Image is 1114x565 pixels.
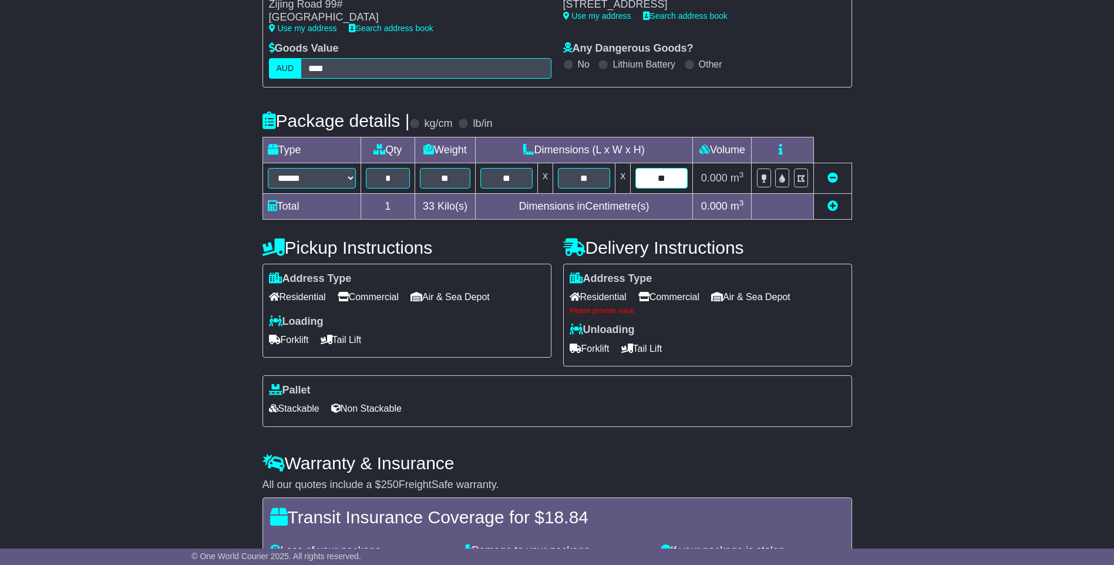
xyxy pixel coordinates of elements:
span: Residential [570,288,627,306]
span: Forklift [570,339,610,358]
a: Use my address [563,11,631,21]
span: Non Stackable [331,399,402,418]
h4: Delivery Instructions [563,238,852,257]
td: Type [262,137,361,163]
span: Tail Lift [321,331,362,349]
div: Damage to your package [459,544,655,557]
label: kg/cm [424,117,452,130]
span: Tail Lift [621,339,662,358]
h4: Warranty & Insurance [262,453,852,473]
td: 1 [361,193,415,219]
span: 33 [423,200,435,212]
span: Forklift [269,331,309,349]
span: Stackable [269,399,319,418]
span: 18.84 [544,507,588,527]
h4: Pickup Instructions [262,238,551,257]
td: x [615,163,631,193]
label: No [578,59,590,70]
span: Commercial [638,288,699,306]
td: x [537,163,553,193]
div: Please provide value [570,307,846,315]
a: Search address book [349,23,433,33]
span: m [731,172,744,184]
div: [GEOGRAPHIC_DATA] [269,11,540,24]
div: If your package is stolen [655,544,850,557]
span: Residential [269,288,326,306]
span: Air & Sea Depot [711,288,790,306]
td: Kilo(s) [415,193,476,219]
h4: Transit Insurance Coverage for $ [270,507,844,527]
span: 250 [381,479,399,490]
a: Add new item [827,200,838,212]
label: Loading [269,315,324,328]
span: © One World Courier 2025. All rights reserved. [191,551,361,561]
span: Commercial [338,288,399,306]
div: Loss of your package [264,544,460,557]
td: Volume [693,137,752,163]
a: Remove this item [827,172,838,184]
label: Lithium Battery [612,59,675,70]
label: Address Type [269,273,352,285]
td: Qty [361,137,415,163]
label: Address Type [570,273,652,285]
span: 0.000 [701,172,728,184]
td: Weight [415,137,476,163]
sup: 3 [739,170,744,179]
td: Dimensions in Centimetre(s) [475,193,693,219]
label: lb/in [473,117,492,130]
label: Goods Value [269,42,339,55]
td: Dimensions (L x W x H) [475,137,693,163]
span: m [731,200,744,212]
label: Any Dangerous Goods? [563,42,694,55]
sup: 3 [739,199,744,207]
div: All our quotes include a $ FreightSafe warranty. [262,479,852,492]
a: Use my address [269,23,337,33]
h4: Package details | [262,111,410,130]
span: Air & Sea Depot [410,288,490,306]
span: 0.000 [701,200,728,212]
label: Unloading [570,324,635,337]
label: Other [699,59,722,70]
td: Total [262,193,361,219]
a: Search address book [643,11,728,21]
label: AUD [269,58,302,79]
label: Pallet [269,384,311,397]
